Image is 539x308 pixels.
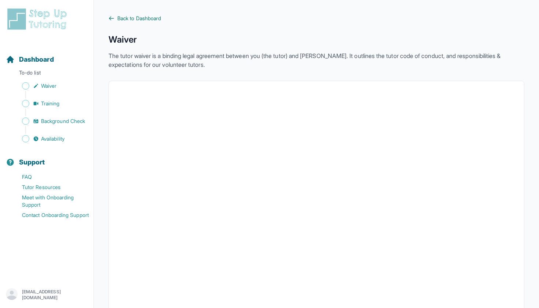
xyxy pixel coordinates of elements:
[41,135,65,142] span: Availability
[109,15,524,22] a: Back to Dashboard
[19,54,54,65] span: Dashboard
[6,288,88,301] button: [EMAIL_ADDRESS][DOMAIN_NAME]
[6,7,71,31] img: logo
[19,157,45,167] span: Support
[3,145,91,170] button: Support
[3,43,91,68] button: Dashboard
[41,82,56,90] span: Waiver
[6,172,93,182] a: FAQ
[6,210,93,220] a: Contact Onboarding Support
[41,117,85,125] span: Background Check
[109,34,524,46] h1: Waiver
[3,69,91,79] p: To-do list
[109,51,524,69] p: The tutor waiver is a binding legal agreement between you (the tutor) and [PERSON_NAME]. It outli...
[6,98,93,109] a: Training
[6,116,93,126] a: Background Check
[6,81,93,91] a: Waiver
[6,182,93,192] a: Tutor Resources
[6,192,93,210] a: Meet with Onboarding Support
[41,100,60,107] span: Training
[6,54,54,65] a: Dashboard
[117,15,161,22] span: Back to Dashboard
[22,289,88,301] p: [EMAIL_ADDRESS][DOMAIN_NAME]
[6,134,93,144] a: Availability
